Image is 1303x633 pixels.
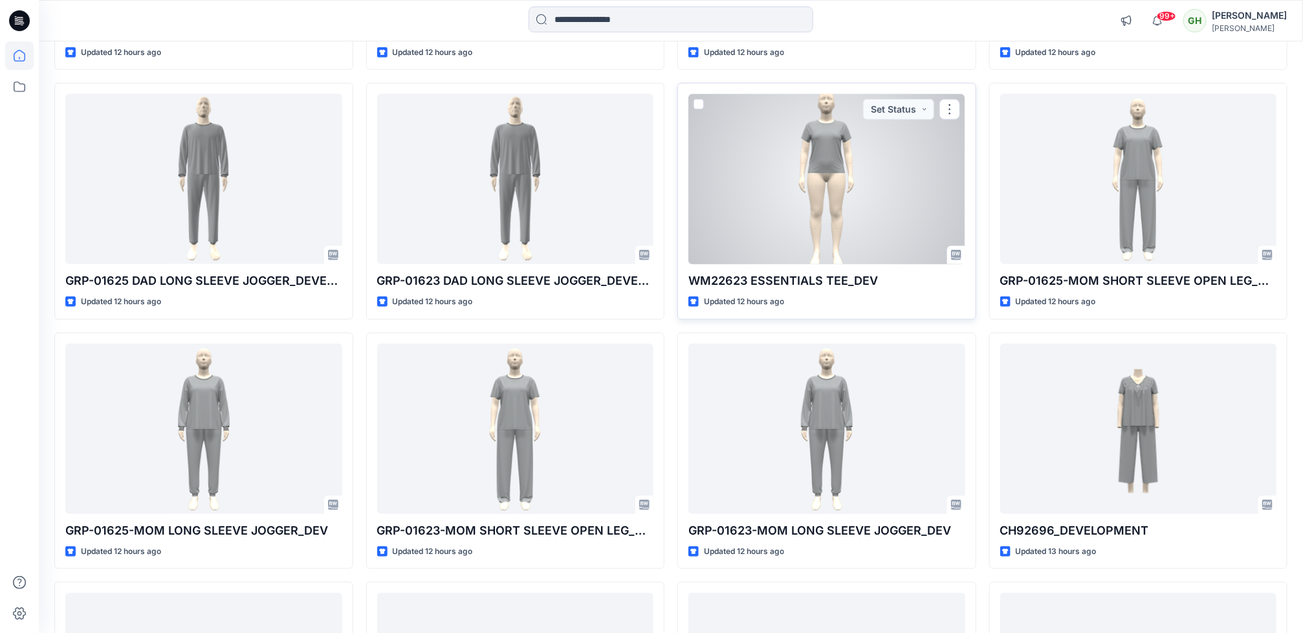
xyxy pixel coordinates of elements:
[377,344,654,514] a: GRP-01623-MOM SHORT SLEEVE OPEN LEG_DEV
[704,295,784,309] p: Updated 12 hours ago
[377,522,654,540] p: GRP-01623-MOM SHORT SLEEVE OPEN LEG_DEV
[377,94,654,264] a: GRP-01623 DAD LONG SLEEVE JOGGER_DEVEL0PMENT
[65,94,342,264] a: GRP-01625 DAD LONG SLEEVE JOGGER_DEVEL0PMENT
[65,272,342,290] p: GRP-01625 DAD LONG SLEEVE JOGGER_DEVEL0PMENT
[393,46,473,60] p: Updated 12 hours ago
[704,46,784,60] p: Updated 12 hours ago
[1000,272,1277,290] p: GRP-01625-MOM SHORT SLEEVE OPEN LEG_DEV
[81,295,161,309] p: Updated 12 hours ago
[393,295,473,309] p: Updated 12 hours ago
[1000,94,1277,264] a: GRP-01625-MOM SHORT SLEEVE OPEN LEG_DEV
[65,344,342,514] a: GRP-01625-MOM LONG SLEEVE JOGGER_DEV
[688,522,965,540] p: GRP-01623-MOM LONG SLEEVE JOGGER_DEV
[1016,545,1097,559] p: Updated 13 hours ago
[688,272,965,290] p: WM22623 ESSENTIALS TEE_DEV
[1183,9,1207,32] div: GH
[65,522,342,540] p: GRP-01625-MOM LONG SLEEVE JOGGER_DEV
[1016,295,1096,309] p: Updated 12 hours ago
[1212,23,1287,33] div: [PERSON_NAME]
[1000,522,1277,540] p: CH92696_DEVELOPMENT
[81,46,161,60] p: Updated 12 hours ago
[704,545,784,559] p: Updated 12 hours ago
[1016,46,1096,60] p: Updated 12 hours ago
[393,545,473,559] p: Updated 12 hours ago
[1212,8,1287,23] div: [PERSON_NAME]
[1000,344,1277,514] a: CH92696_DEVELOPMENT
[377,272,654,290] p: GRP-01623 DAD LONG SLEEVE JOGGER_DEVEL0PMENT
[688,94,965,264] a: WM22623 ESSENTIALS TEE_DEV
[81,545,161,559] p: Updated 12 hours ago
[688,344,965,514] a: GRP-01623-MOM LONG SLEEVE JOGGER_DEV
[1157,11,1176,21] span: 99+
